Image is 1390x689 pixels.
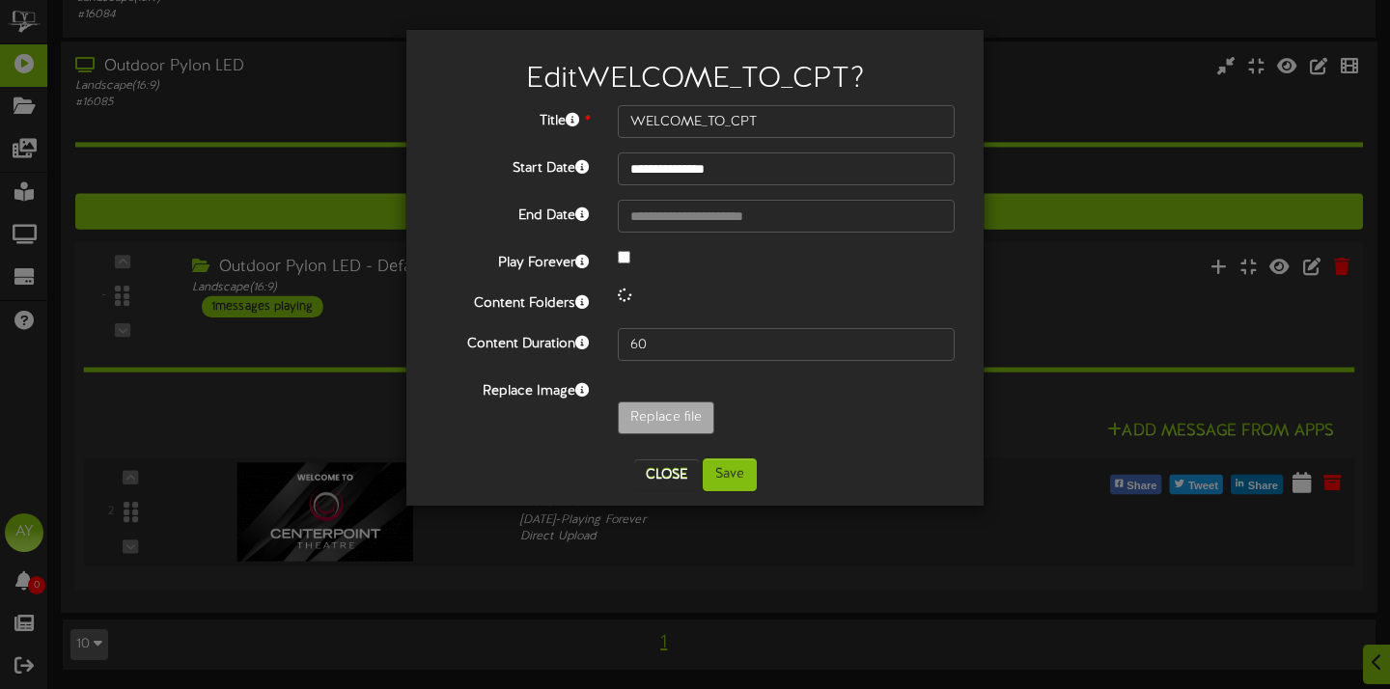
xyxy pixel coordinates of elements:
[435,64,955,96] h2: Edit WELCOME_TO_CPT ?
[618,105,955,138] input: Title
[421,152,603,179] label: Start Date
[703,458,757,491] button: Save
[421,328,603,354] label: Content Duration
[618,328,955,361] input: 15
[634,459,699,490] button: Close
[421,247,603,273] label: Play Forever
[421,105,603,131] label: Title
[421,288,603,314] label: Content Folders
[421,200,603,226] label: End Date
[421,375,603,401] label: Replace Image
